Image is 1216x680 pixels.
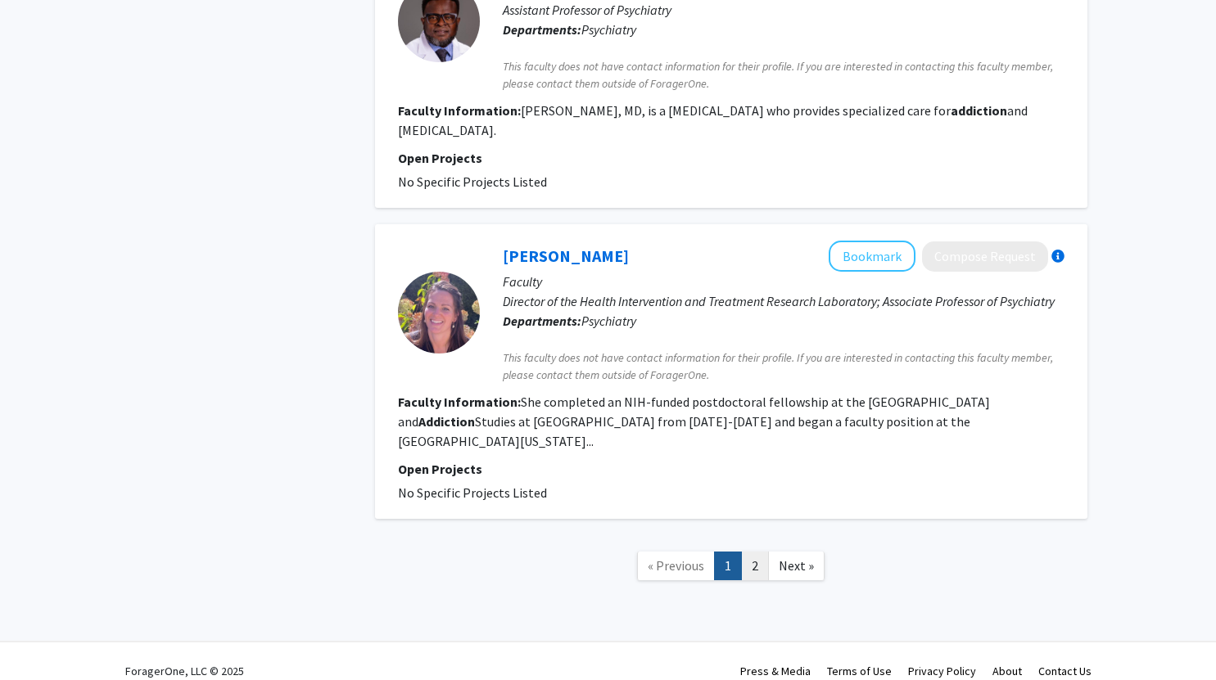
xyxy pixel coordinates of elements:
a: Contact Us [1038,664,1092,678]
a: Next [768,552,825,580]
a: Privacy Policy [908,664,976,678]
span: Next » [779,557,814,574]
span: This faculty does not have contact information for their profile. If you are interested in contac... [503,58,1065,92]
a: 2 [741,552,769,580]
b: Departments: [503,313,581,329]
b: Departments: [503,21,581,38]
a: Previous Page [637,552,715,580]
a: Press & Media [740,664,811,678]
button: Add Mary Miller to Bookmarks [829,241,915,272]
p: Open Projects [398,148,1065,168]
iframe: Chat [12,606,70,668]
span: « Previous [648,557,704,574]
a: Terms of Use [827,664,892,678]
span: Psychiatry [581,21,636,38]
a: [PERSON_NAME] [503,245,629,266]
b: addiction [951,102,1007,119]
p: Director of the Health Intervention and Treatment Research Laboratory; Associate Professor of Psy... [503,291,1065,311]
b: Addiction [418,413,475,430]
button: Compose Request to Mary Miller [922,241,1048,272]
p: Open Projects [398,459,1065,479]
span: Psychiatry [581,313,636,329]
span: This faculty does not have contact information for their profile. If you are interested in contac... [503,349,1065,384]
div: More information [1051,250,1065,263]
b: Faculty Information: [398,102,521,119]
p: Faculty [503,272,1065,291]
fg-read-more: She completed an NIH-funded postdoctoral fellowship at the [GEOGRAPHIC_DATA] and Studies at [GEOG... [398,394,990,449]
a: About [992,664,1022,678]
nav: Page navigation [375,535,1087,601]
span: No Specific Projects Listed [398,173,547,190]
fg-read-more: [PERSON_NAME], MD, is a [MEDICAL_DATA] who provides specialized care for and [MEDICAL_DATA]. [398,102,1028,138]
a: 1 [714,552,742,580]
b: Faculty Information: [398,394,521,410]
span: No Specific Projects Listed [398,484,547,501]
